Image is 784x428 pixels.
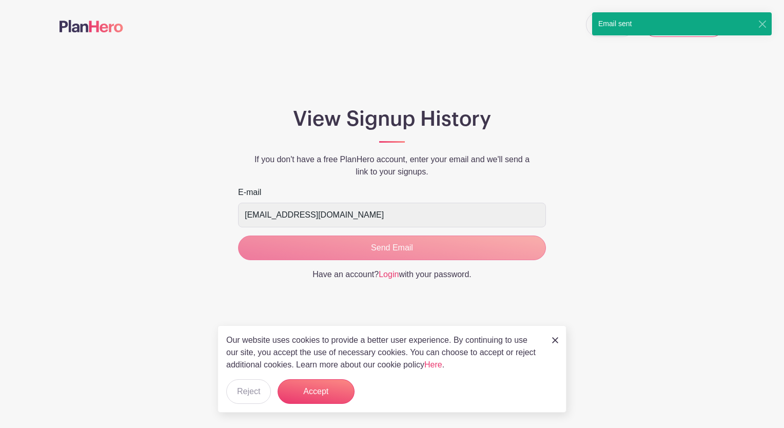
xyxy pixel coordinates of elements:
[552,337,558,343] img: close_button-5f87c8562297e5c2d7936805f587ecaba9071eb48480494691a3f1689db116b3.svg
[238,268,546,281] p: Have an account? with your password.
[238,153,546,178] p: If you don't have a free PlanHero account, enter your email and we'll send a link to your signups.
[60,20,123,32] img: logo-507f7623f17ff9eddc593b1ce0a138ce2505c220e1c5a4e2b4648c50719b7d32.svg
[379,270,399,279] a: Login
[586,12,634,37] a: Log In
[226,379,271,404] button: Reject
[238,107,546,131] h1: View Signup History
[757,18,768,29] button: Close
[592,12,638,35] div: Email sent
[424,360,442,369] a: Here
[238,203,546,227] input: e.g. julie@eventco.com
[226,334,541,371] p: Our website uses cookies to provide a better user experience. By continuing to use our site, you ...
[238,186,261,199] label: E-mail
[278,379,355,404] button: Accept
